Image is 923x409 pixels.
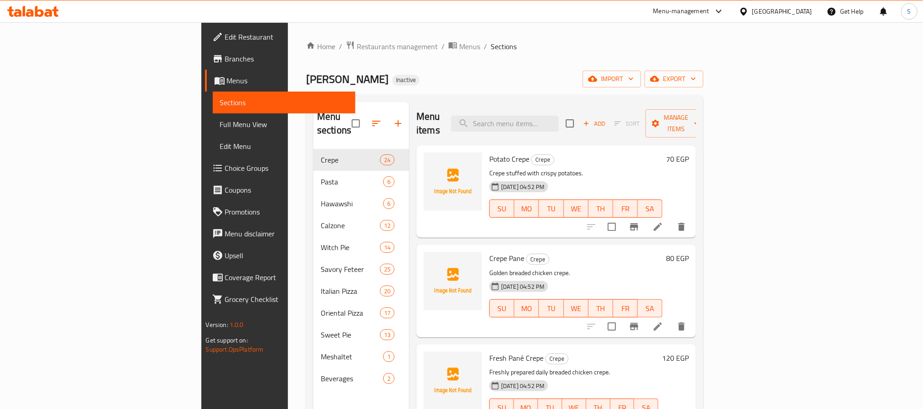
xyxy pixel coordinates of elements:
[448,41,480,52] a: Menus
[380,156,394,164] span: 24
[617,202,634,215] span: FR
[205,266,355,288] a: Coverage Report
[652,221,663,232] a: Edit menu item
[313,193,409,215] div: Hawawshi6
[225,294,348,305] span: Grocery Checklist
[568,202,585,215] span: WE
[220,97,348,108] span: Sections
[313,302,409,324] div: Oriental Pizza17
[543,302,560,315] span: TU
[489,267,662,279] p: Golden breaded chicken crepe.
[313,346,409,368] div: Meshaltet1
[543,202,560,215] span: TU
[213,92,355,113] a: Sections
[489,168,662,179] p: Crepe stuffed with crispy potatoes.
[652,321,663,332] a: Edit menu item
[205,201,355,223] a: Promotions
[623,316,645,337] button: Branch-specific-item
[424,153,482,211] img: Potato Crepe
[380,307,395,318] div: items
[220,119,348,130] span: Full Menu View
[380,329,395,340] div: items
[497,183,548,191] span: [DATE] 04:52 PM
[662,352,689,364] h6: 120 EGP
[441,41,445,52] li: /
[653,112,699,135] span: Manage items
[227,75,348,86] span: Menus
[539,299,564,317] button: TU
[380,309,394,317] span: 17
[489,152,529,166] span: Potato Crepe
[306,41,703,52] nav: breadcrumb
[225,228,348,239] span: Menu disclaimer
[321,329,380,340] span: Sweet Pie
[592,202,610,215] span: TH
[514,299,539,317] button: MO
[589,299,613,317] button: TH
[564,299,589,317] button: WE
[638,199,662,218] button: SA
[206,319,228,331] span: Version:
[568,302,585,315] span: WE
[380,221,394,230] span: 12
[532,154,554,165] span: Crepe
[638,299,662,317] button: SA
[225,250,348,261] span: Upsell
[384,374,394,383] span: 2
[205,288,355,310] a: Grocery Checklist
[380,287,394,296] span: 20
[205,26,355,48] a: Edit Restaurant
[321,307,380,318] span: Oriental Pizza
[380,331,394,339] span: 13
[225,184,348,195] span: Coupons
[365,112,387,134] span: Sort sections
[645,71,703,87] button: export
[321,220,380,231] span: Calzone
[539,199,564,218] button: TU
[416,110,440,137] h2: Menu items
[613,299,638,317] button: FR
[380,286,395,297] div: items
[579,117,609,131] button: Add
[671,216,692,238] button: delete
[321,351,383,362] div: Meshaltet
[313,324,409,346] div: Sweet Pie13
[493,302,511,315] span: SU
[623,216,645,238] button: Branch-specific-item
[205,48,355,70] a: Branches
[592,302,610,315] span: TH
[313,236,409,258] div: Witch Pie14
[497,282,548,291] span: [DATE] 04:52 PM
[321,286,380,297] span: Italian Pizza
[206,343,264,355] a: Support.OpsPlatform
[752,6,812,16] div: [GEOGRAPHIC_DATA]
[384,178,394,186] span: 6
[387,112,409,134] button: Add section
[225,53,348,64] span: Branches
[213,135,355,157] a: Edit Menu
[220,141,348,152] span: Edit Menu
[560,114,579,133] span: Select section
[225,163,348,174] span: Choice Groups
[491,41,517,52] span: Sections
[641,202,659,215] span: SA
[583,71,641,87] button: import
[205,245,355,266] a: Upsell
[205,157,355,179] a: Choice Groups
[321,176,383,187] span: Pasta
[380,264,395,275] div: items
[671,316,692,337] button: delete
[205,70,355,92] a: Menus
[384,353,394,361] span: 1
[383,198,395,209] div: items
[321,242,380,253] span: Witch Pie
[666,252,689,265] h6: 80 EGP
[451,116,559,132] input: search
[357,41,438,52] span: Restaurants management
[527,254,549,265] span: Crepe
[313,149,409,171] div: Crepe24
[653,6,709,17] div: Menu-management
[484,41,487,52] li: /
